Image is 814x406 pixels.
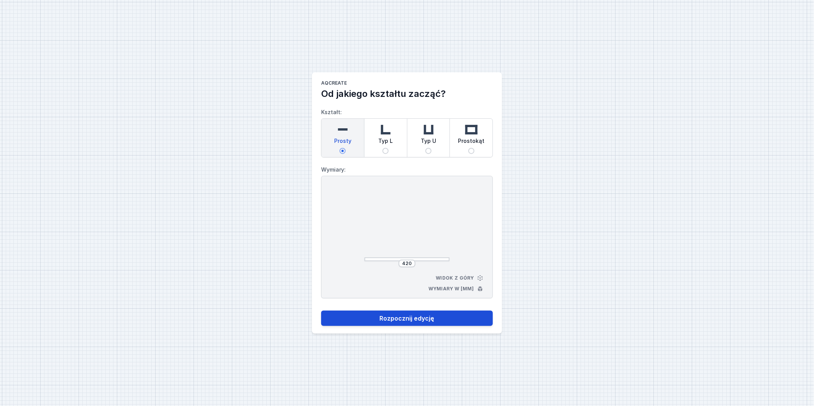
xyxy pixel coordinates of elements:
button: Rozpocznij edycję [321,311,493,326]
h1: AQcreate [321,80,493,88]
label: Kształt: [321,106,493,157]
input: Typ U [425,148,432,154]
span: Typ U [421,137,436,148]
input: Prosty [340,148,346,154]
label: Wymiary: [321,164,493,176]
span: Prosty [334,137,351,148]
span: Typ L [378,137,393,148]
input: Wymiar [mm] [401,260,413,267]
img: rectangle.svg [464,122,479,137]
h2: Od jakiego kształtu zacząć? [321,88,493,100]
img: u-shaped.svg [421,122,436,137]
input: Typ L [382,148,389,154]
span: Prostokąt [458,137,484,148]
input: Prostokąt [468,148,474,154]
img: straight.svg [335,122,350,137]
img: l-shaped.svg [378,122,393,137]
